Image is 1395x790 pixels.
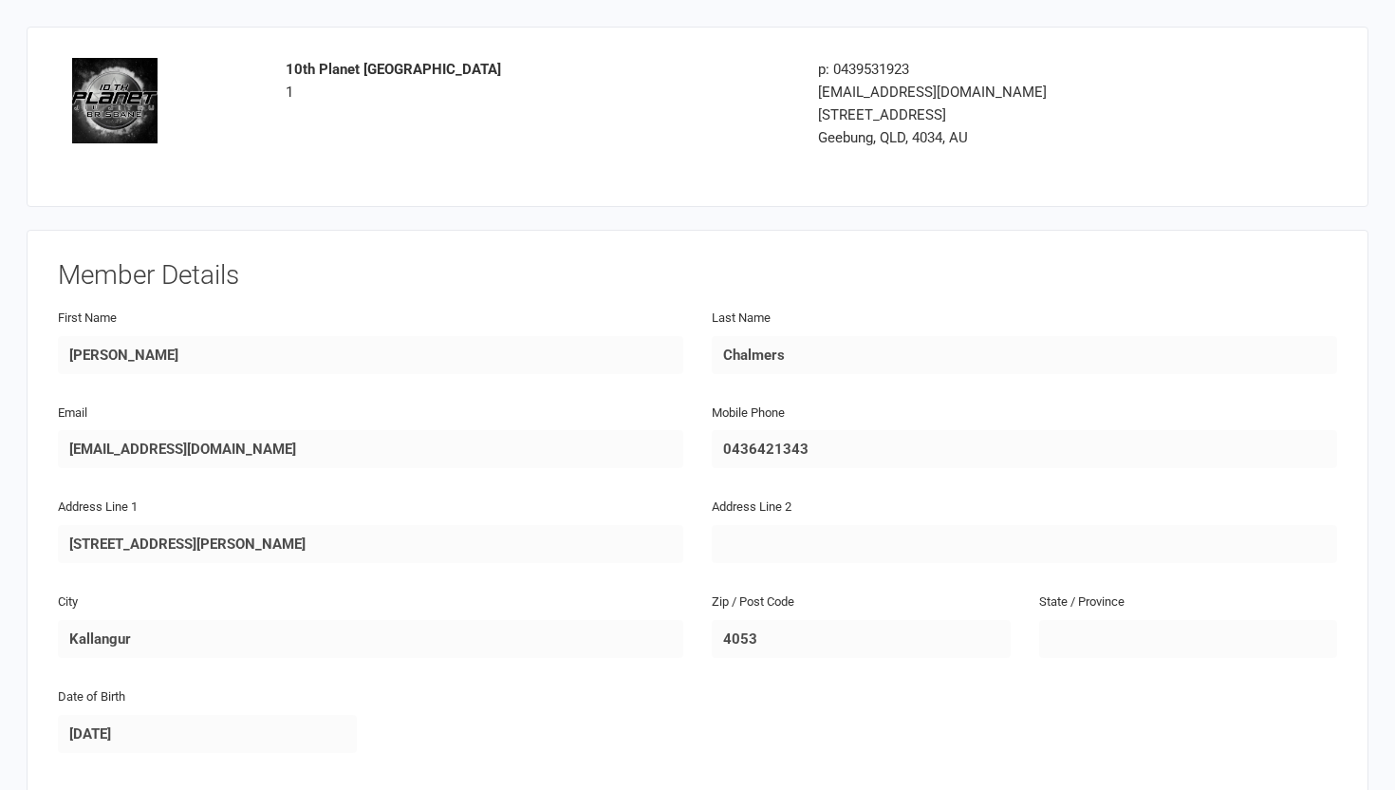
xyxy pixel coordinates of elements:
[58,261,1337,291] h3: Member Details
[818,81,1216,103] div: [EMAIL_ADDRESS][DOMAIN_NAME]
[72,58,158,143] img: logo.png
[286,58,790,103] div: 1
[58,404,87,423] label: Email
[58,309,117,329] label: First Name
[712,309,771,329] label: Last Name
[818,126,1216,149] div: Geebung, QLD, 4034, AU
[58,592,78,612] label: City
[712,404,785,423] label: Mobile Phone
[286,61,501,78] strong: 10th Planet [GEOGRAPHIC_DATA]
[712,592,794,612] label: Zip / Post Code
[818,58,1216,81] div: p: 0439531923
[712,498,791,517] label: Address Line 2
[1039,592,1125,612] label: State / Province
[58,687,125,707] label: Date of Birth
[58,498,138,517] label: Address Line 1
[818,103,1216,126] div: [STREET_ADDRESS]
